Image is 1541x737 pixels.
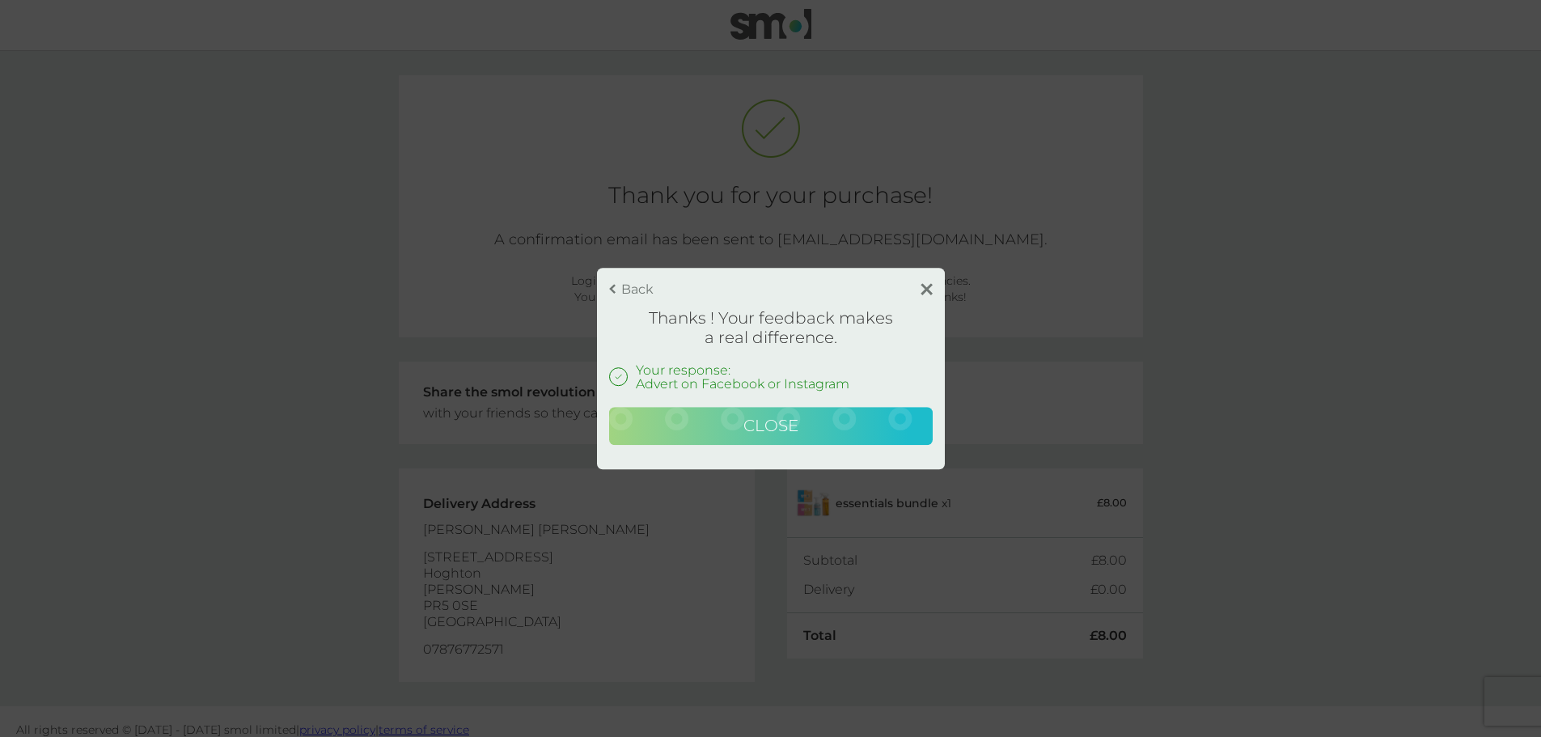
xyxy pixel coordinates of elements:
[609,308,933,347] h1: Thanks ! Your feedback makes a real difference.
[609,284,616,294] img: back
[621,282,654,296] p: Back
[636,363,849,377] p: Your response:
[921,283,933,295] img: close
[636,377,849,391] p: Advert on Facebook or Instagram
[609,407,933,446] button: Close
[743,416,798,435] span: Close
